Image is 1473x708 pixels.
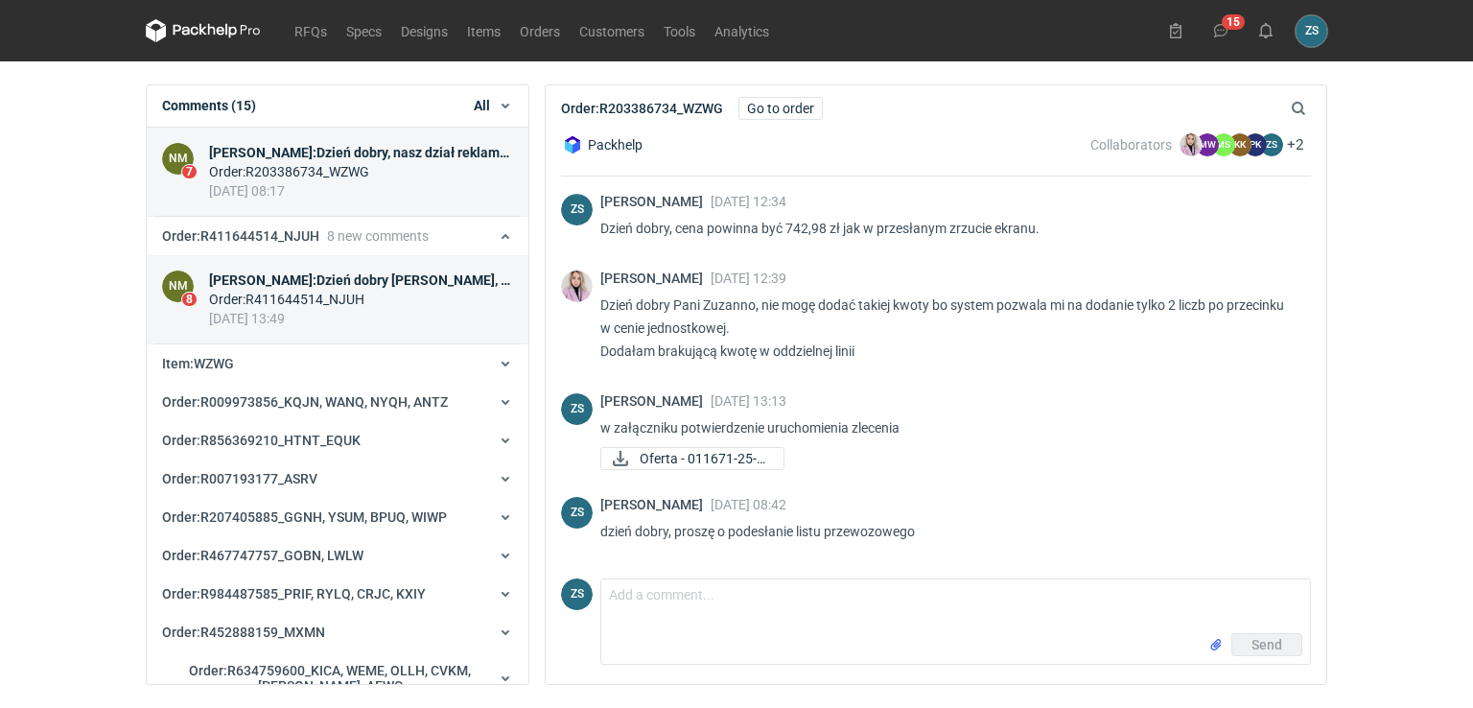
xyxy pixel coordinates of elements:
[561,393,593,425] div: Zuzanna Szygenda
[1260,133,1283,156] figcaption: ZS
[1287,136,1304,153] button: +2
[600,520,1296,543] p: dzień dobry, proszę o podesłanie listu przewozowego
[209,290,513,309] div: Order : R411644514_NJUH
[1296,15,1327,47] div: Zuzanna Szygenda
[570,19,654,42] a: Customers
[147,383,528,421] button: Order:R009973856_KQJN, WANQ, NYQH, ANTZ
[1228,133,1251,156] figcaption: KK
[600,294,1296,363] p: Dzień dobry Pani Zuzanno, nie mogę dodać takiej kwoty bo system pozwala mi na dodanie tylko 2 lic...
[209,271,513,290] div: [PERSON_NAME] : Dzień dobry [PERSON_NAME], zgłosił Pan przez platformę reklamację do zamówienia R...
[1090,137,1172,153] span: Collaborators
[600,497,711,512] span: [PERSON_NAME]
[711,271,786,286] span: [DATE] 12:39
[162,433,361,448] span: Order : R856369210_HTNT_EQUK
[162,143,194,175] figcaption: NM
[162,625,325,640] span: Order : R452888159_MXMN
[561,578,593,610] div: Zuzanna Szygenda
[654,19,705,42] a: Tools
[600,393,711,409] span: [PERSON_NAME]
[561,99,723,118] h2: Order : R203386734_WZWG
[209,181,513,201] div: [DATE] 08:17
[162,228,319,244] span: Order : R411644514_NJUH
[147,575,528,613] button: Order:R984487585_PRIF, RYLQ, CRJC, KXIY
[147,460,528,498] button: Order:R007193177_ASRV
[162,471,317,486] span: Order : R007193177_ASRV
[1244,133,1267,156] figcaption: PK
[147,217,528,255] button: Order:R411644514_NJUH8 new comments
[711,194,786,209] span: [DATE] 12:34
[162,663,498,694] span: Order : R634759600_KICA, WEME, OLLH, CVKM, [PERSON_NAME], AEWC
[600,217,1296,240] p: Dzień dobry, cena powinna być 742,98 zł jak w przesłanym zrzucie ekranu.
[1212,133,1235,156] figcaption: MS
[561,133,584,156] img: Packhelp
[600,271,711,286] span: [PERSON_NAME]
[162,356,234,371] span: Item : WZWG
[337,19,391,42] a: Specs
[1287,97,1348,120] input: Search
[147,651,528,705] button: Order:R634759600_KICA, WEME, OLLH, CVKM, [PERSON_NAME], AEWC
[600,447,784,470] div: Oferta - 011671-25-ET.pdf
[147,498,528,536] button: Order:R207405885_GGNH, YSUM, BPUQ, WIWP
[147,421,528,460] button: Order:R856369210_HTNT_EQUK
[162,509,447,525] span: Order : R207405885_GGNH, YSUM, BPUQ, WIWP
[600,194,711,209] span: [PERSON_NAME]
[146,19,261,42] svg: Packhelp Pro
[1231,633,1302,656] button: Send
[561,133,643,156] div: Packhelp
[1196,133,1219,156] figcaption: MW
[640,448,768,469] span: Oferta - 011671-25-E...
[162,271,194,302] figcaption: NM
[561,497,593,529] figcaption: ZS
[147,255,528,344] a: NM8[PERSON_NAME]:Dzień dobry [PERSON_NAME], zgłosił Pan przez platformę reklamację do zamówienia ...
[209,309,513,328] div: [DATE] 13:49
[162,394,448,410] span: Order : R009973856_KQJN, WANQ, NYQH, ANTZ
[711,497,786,512] span: [DATE] 08:42
[561,271,593,302] img: Klaudia Wiśniewska
[738,97,823,120] a: Go to order
[162,586,426,602] span: Order : R984487585_PRIF, RYLQ, CRJC, KXIY
[327,228,429,244] span: 8 new comments
[147,128,528,217] a: NM7[PERSON_NAME]:Dzień dobry, nasz dział reklamacji wykonał test. "Przesyłam zdjęcia z testu. Zał...
[457,19,510,42] a: Items
[561,497,593,529] div: Zuzanna Szygenda
[1205,15,1236,46] button: 15
[474,96,513,115] button: All
[162,143,194,175] div: Natalia Mrozek
[711,393,786,409] span: [DATE] 13:13
[162,271,194,302] div: Natalia Mrozek
[600,416,1296,439] p: w załączniku potwierdzenie uruchomienia zlecenia
[209,162,513,181] div: Order : R203386734_WZWG
[561,393,593,425] figcaption: ZS
[147,344,528,383] button: Item:WZWG
[561,194,593,225] div: Zuzanna Szygenda
[147,613,528,651] button: Order:R452888159_MXMN
[705,19,779,42] a: Analytics
[510,19,570,42] a: Orders
[474,96,490,115] span: All
[162,96,256,115] h1: Comments (15)
[600,447,784,470] a: Oferta - 011671-25-E...
[561,194,593,225] figcaption: ZS
[1180,133,1203,156] img: Klaudia Wiśniewska
[1251,638,1282,651] span: Send
[1296,15,1327,47] button: ZS
[209,143,513,162] div: [PERSON_NAME] : Dzień dobry, nasz dział reklamacji wykonał test. "Przesyłam zdjęcia z testu. Załą...
[561,578,593,610] figcaption: ZS
[285,19,337,42] a: RFQs
[391,19,457,42] a: Designs
[162,548,363,563] span: Order : R467747757_GOBN, LWLW
[147,536,528,575] button: Order:R467747757_GOBN, LWLW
